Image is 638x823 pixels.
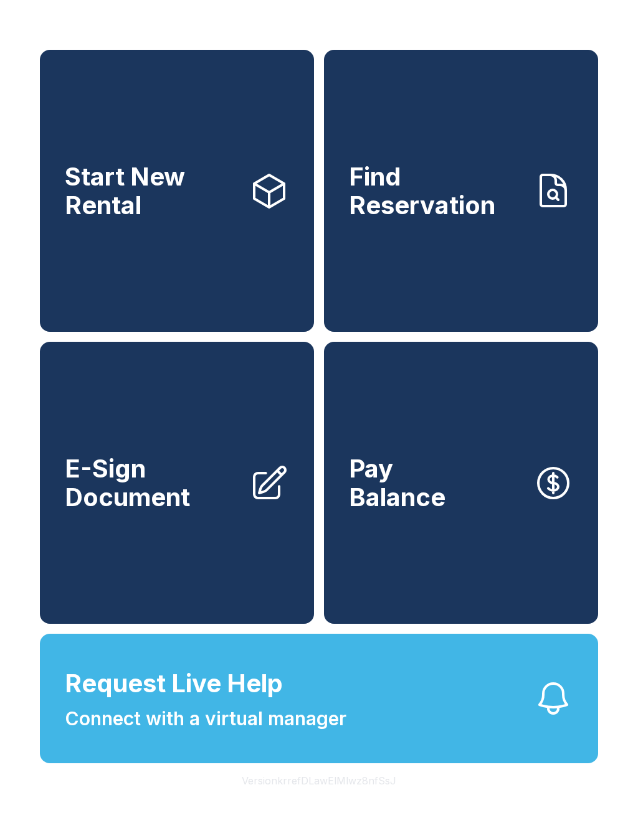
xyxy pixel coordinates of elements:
[40,634,598,763] button: Request Live HelpConnect with a virtual manager
[65,705,346,733] span: Connect with a virtual manager
[40,342,314,624] a: E-Sign Document
[324,342,598,624] button: PayBalance
[232,763,406,798] button: VersionkrrefDLawElMlwz8nfSsJ
[65,162,239,219] span: Start New Rental
[40,50,314,332] a: Start New Rental
[65,454,239,511] span: E-Sign Document
[65,665,283,702] span: Request Live Help
[349,454,445,511] span: Pay Balance
[324,50,598,332] a: Find Reservation
[349,162,523,219] span: Find Reservation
